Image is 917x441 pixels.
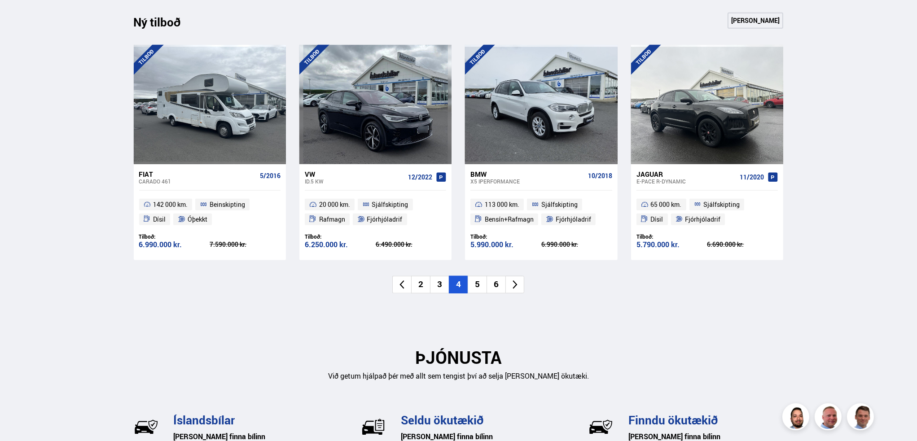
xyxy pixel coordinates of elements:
span: Bensín+Rafmagn [485,214,534,225]
span: Dísil [651,214,663,225]
a: [PERSON_NAME] [728,13,783,29]
div: 5.990.000 kr. [470,241,541,249]
span: Rafmagn [319,214,345,225]
div: Tilboð: [305,233,376,240]
button: Open LiveChat chat widget [7,4,34,31]
div: Carado 461 [139,178,256,184]
a: VW ID.5 KW 12/2022 20 000 km. Sjálfskipting Rafmagn Fjórhjóladrif Tilboð: 6.250.000 kr. 6.490.000... [299,164,452,260]
h3: Finndu ökutækið [628,413,783,427]
div: Tilboð: [139,233,210,240]
li: 5 [468,276,487,293]
a: Fiat Carado 461 5/2016 142 000 km. Beinskipting Dísil Óþekkt Tilboð: 6.990.000 kr. 7.590.000 kr. [134,164,286,260]
div: E-Pace R-DYNAMIC [636,178,736,184]
span: 11/2020 [740,174,764,181]
span: 65 000 km. [651,199,682,210]
a: BMW X5 IPERFORMANCE 10/2018 113 000 km. Sjálfskipting Bensín+Rafmagn Fjórhjóladrif Tilboð: 5.990.... [465,164,617,260]
h3: Íslandsbílar [174,413,329,427]
div: 7.590.000 kr. [210,241,281,248]
span: 20 000 km. [319,199,350,210]
span: Beinskipting [210,199,245,210]
div: Ný tilboð [134,15,197,34]
li: 3 [430,276,449,293]
span: Sjálfskipting [703,199,740,210]
span: Fjórhjóladrif [556,214,591,225]
div: Tilboð: [470,233,541,240]
img: wj-tEQaV63q7uWzm.svg [134,415,158,439]
div: Jaguar [636,170,736,178]
h2: ÞJÓNUSTA [134,347,784,367]
span: Dísil [153,214,166,225]
span: Fjórhjóladrif [367,214,403,225]
li: 6 [487,276,505,293]
div: 6.990.000 kr. [541,241,612,248]
div: 6.490.000 kr. [376,241,447,248]
div: 6.250.000 kr. [305,241,376,249]
div: BMW [470,170,584,178]
li: 2 [411,276,430,293]
div: ID.5 KW [305,178,404,184]
span: 113 000 km. [485,199,519,210]
div: 6.990.000 kr. [139,241,210,249]
h3: Seldu ökutækið [401,413,556,427]
img: siFngHWaQ9KaOqBr.png [816,405,843,432]
img: nhp88E3Fdnt1Opn2.png [784,405,811,432]
div: VW [305,170,404,178]
span: Sjálfskipting [541,199,578,210]
div: 5.790.000 kr. [636,241,707,249]
div: X5 IPERFORMANCE [470,178,584,184]
div: Tilboð: [636,233,707,240]
span: 10/2018 [588,172,612,179]
div: 6.690.000 kr. [707,241,778,248]
a: Jaguar E-Pace R-DYNAMIC 11/2020 65 000 km. Sjálfskipting Dísil Fjórhjóladrif Tilboð: 5.790.000 kr... [631,164,783,260]
span: Óþekkt [188,214,207,225]
img: U-P77hVsr2UxK2Mi.svg [361,415,386,439]
li: 4 [449,276,468,293]
span: 142 000 km. [153,199,188,210]
p: Við getum hjálpað þér með allt sem tengist því að selja [PERSON_NAME] ökutæki. [134,371,784,381]
span: Fjórhjóladrif [685,214,720,225]
span: 12/2022 [408,174,432,181]
span: Sjálfskipting [372,199,408,210]
img: BkM1h9GEeccOPUq4.svg [588,415,613,439]
span: 5/2016 [260,172,281,179]
div: Fiat [139,170,256,178]
img: FbJEzSuNWCJXmdc-.webp [848,405,875,432]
